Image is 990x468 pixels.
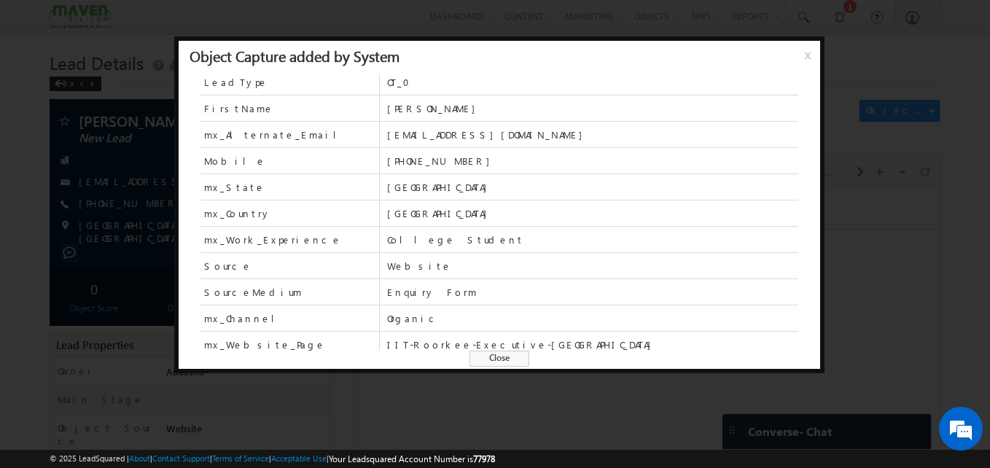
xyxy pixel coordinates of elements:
span: [GEOGRAPHIC_DATA] [387,207,798,220]
span: details [224,136,291,149]
div: Object Capture added by System [190,49,399,62]
div: Sales Activity,Program,Email Bounced,Email Link Clicked,Email Marked Spam & 72 more.. [73,12,182,34]
em: Start Chat [198,364,265,383]
span: SourceMedium [204,286,302,299]
span: [DATE] [45,136,78,149]
span: 77978 [473,453,495,464]
div: 77 Selected [77,16,118,29]
span: © 2025 LeadSquared | | | | | [50,452,495,466]
span: Organic [387,312,798,325]
span: [EMAIL_ADDRESS][DOMAIN_NAME] [387,128,798,141]
a: Terms of Service [212,453,269,463]
span: mx_Channel [204,312,286,325]
span: mx_Channel [200,305,379,331]
div: [DATE] [15,57,62,70]
a: About [129,453,150,463]
div: All Time [251,16,280,29]
span: OT_0 [387,76,798,89]
span: [DATE] [45,84,78,97]
span: System([EMAIL_ADDRESS][DOMAIN_NAME]) [94,84,430,109]
div: . [94,136,522,149]
span: System [196,110,228,122]
span: Mobile [200,148,379,173]
span: mx_State [200,174,379,200]
span: SourceMedium [200,279,379,305]
span: 10:32 PM [45,101,89,114]
span: mx_Work_Experience [200,227,379,252]
div: Minimize live chat window [239,7,274,42]
textarea: Type your message and hit 'Enter' [19,135,266,351]
span: Automation [278,110,349,122]
span: mx_Alternate_Email [200,122,379,147]
span: [PHONE_NUMBER] [387,155,798,168]
a: Contact Support [152,453,210,463]
span: mx_Country [204,207,271,220]
span: [PERSON_NAME] [387,102,798,115]
span: Object Owner changed from to by through . [94,84,430,122]
span: Object Capture: [94,136,212,149]
div: Chat with us now [76,77,245,95]
span: LeadType [204,76,268,89]
span: mx_Alternate_Email [204,128,348,141]
span: College Student [387,233,798,246]
span: Activity Type [15,11,65,33]
span: mx_State [204,181,265,194]
span: LeadType [200,69,379,95]
span: Time [219,11,239,33]
span: Source [200,253,379,278]
span: [GEOGRAPHIC_DATA] [387,181,798,194]
span: mx_Website_Page [204,338,326,351]
span: FirstName [200,95,379,121]
span: 10:29 PM [45,153,89,166]
span: Source [204,260,252,273]
span: Your Leadsquared Account Number is [329,453,495,464]
span: Mobile [204,155,266,168]
span: Aukasha([EMAIL_ADDRESS][DOMAIN_NAME]) [94,97,308,122]
a: Acceptable Use [271,453,327,463]
span: mx_Work_Experience [204,233,342,246]
span: Close [469,351,529,367]
span: FirstName [204,102,274,115]
span: mx_Country [200,200,379,226]
span: Website [387,260,798,273]
span: mx_Website_Page [200,332,379,357]
span: x [805,47,816,74]
img: d_60004797649_company_0_60004797649 [25,77,61,95]
span: Enquiry Form [387,286,798,299]
span: IIT-Roorkee-Executive-[GEOGRAPHIC_DATA] [387,338,798,351]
